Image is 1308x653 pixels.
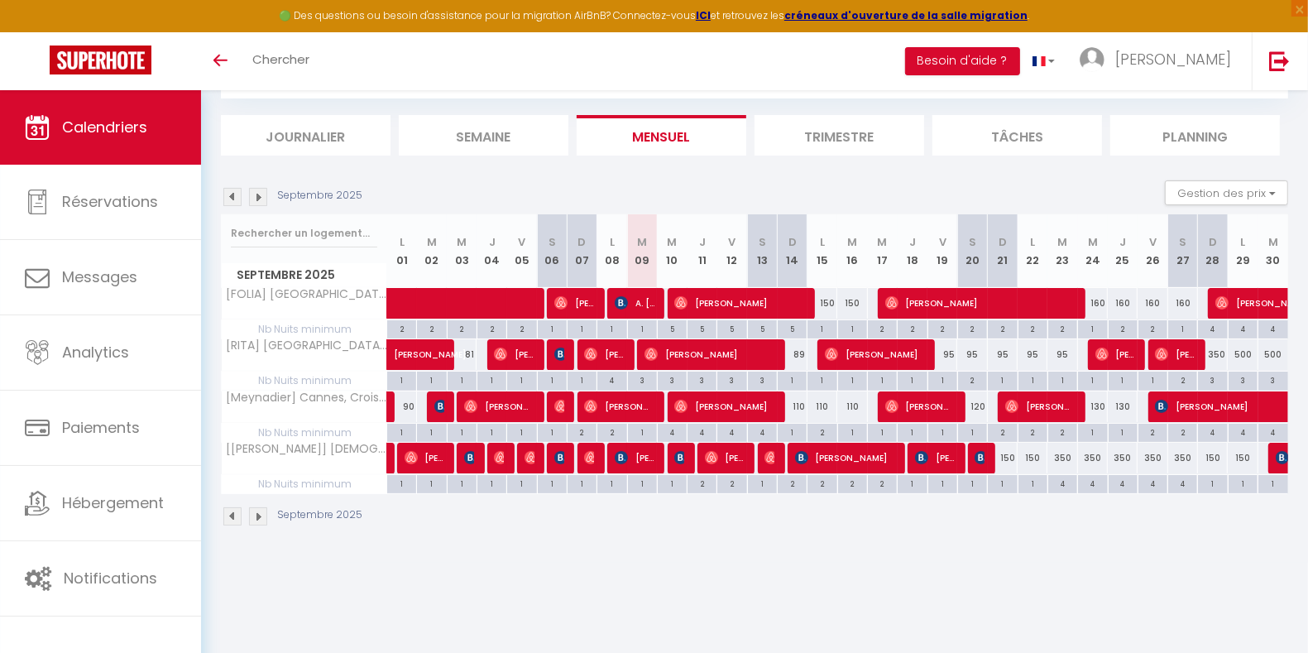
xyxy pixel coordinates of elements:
[927,339,957,370] div: 95
[507,372,536,387] div: 1
[277,507,362,523] p: Septembre 2025
[1198,372,1227,387] div: 3
[1067,32,1252,90] a: ... [PERSON_NAME]
[755,115,924,156] li: Trimestre
[637,234,647,250] abbr: M
[1168,443,1198,473] div: 350
[507,320,536,336] div: 2
[62,191,158,212] span: Réservations
[1115,49,1231,70] span: [PERSON_NAME]
[62,417,140,438] span: Paiements
[568,372,597,387] div: 1
[1018,372,1047,387] div: 1
[688,424,716,439] div: 4
[1258,320,1288,336] div: 4
[1048,424,1077,439] div: 2
[778,424,807,439] div: 1
[62,266,137,287] span: Messages
[538,424,567,439] div: 1
[610,234,615,250] abbr: L
[807,391,837,422] div: 110
[494,442,504,473] span: [PERSON_NAME]
[1168,372,1197,387] div: 2
[788,234,797,250] abbr: D
[1168,288,1198,319] div: 160
[688,475,716,491] div: 2
[1229,320,1258,336] div: 4
[584,391,654,422] span: [PERSON_NAME]
[1109,320,1138,336] div: 2
[1240,234,1245,250] abbr: L
[909,234,916,250] abbr: J
[778,372,807,387] div: 1
[688,320,716,336] div: 5
[1138,214,1167,288] th: 26
[1268,234,1278,250] abbr: M
[222,424,386,442] span: Nb Nuits minimum
[674,442,684,473] span: [PERSON_NAME]
[277,188,362,204] p: Septembre 2025
[448,372,477,387] div: 1
[477,372,506,387] div: 1
[1018,475,1047,491] div: 1
[64,568,157,588] span: Notifications
[928,424,957,439] div: 1
[222,372,386,390] span: Nb Nuits minimum
[999,234,1007,250] abbr: D
[549,234,556,250] abbr: S
[807,320,836,336] div: 1
[759,234,766,250] abbr: S
[1109,372,1138,387] div: 1
[837,214,867,288] th: 16
[1078,424,1107,439] div: 1
[1058,234,1068,250] abbr: M
[658,372,687,387] div: 3
[448,320,477,336] div: 2
[674,391,774,422] span: [PERSON_NAME]
[628,475,657,491] div: 1
[1005,391,1075,422] span: [PERSON_NAME]
[538,320,567,336] div: 1
[1168,214,1198,288] th: 27
[1048,475,1077,491] div: 4
[837,391,867,422] div: 110
[554,391,564,422] span: [PERSON_NAME]
[1258,424,1288,439] div: 4
[898,424,927,439] div: 1
[784,8,1028,22] a: créneaux d'ouverture de la salle migration
[1168,424,1197,439] div: 2
[1047,339,1077,370] div: 95
[222,475,386,493] span: Nb Nuits minimum
[489,234,496,250] abbr: J
[958,372,987,387] div: 2
[1080,47,1104,72] img: ...
[748,424,777,439] div: 4
[807,475,836,491] div: 2
[1078,475,1107,491] div: 4
[1138,475,1167,491] div: 4
[1155,339,1195,370] span: [PERSON_NAME]
[405,442,444,473] span: [PERSON_NAME]
[494,339,534,370] span: [PERSON_NAME]
[1138,443,1167,473] div: 350
[1198,339,1228,370] div: 350
[1198,320,1227,336] div: 4
[538,372,567,387] div: 1
[878,234,888,250] abbr: M
[838,372,867,387] div: 1
[898,475,927,491] div: 1
[838,320,867,336] div: 1
[1110,115,1280,156] li: Planning
[988,320,1017,336] div: 2
[554,287,594,319] span: [PERSON_NAME]
[221,115,390,156] li: Journalier
[696,8,711,22] a: ICI
[1138,424,1167,439] div: 2
[538,475,567,491] div: 1
[1018,443,1047,473] div: 150
[958,424,987,439] div: 1
[240,32,322,90] a: Chercher
[387,443,395,474] a: [PERSON_NAME]
[464,442,474,473] span: [PERSON_NAME]
[1149,234,1157,250] abbr: V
